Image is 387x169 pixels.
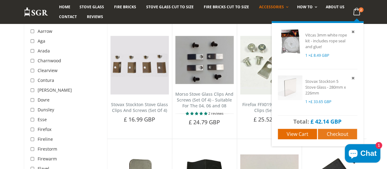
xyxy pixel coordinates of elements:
[38,87,72,93] span: [PERSON_NAME]
[359,7,363,12] span: 2
[327,131,348,137] span: Checkout
[254,2,291,12] a: Accessories
[321,2,349,12] a: About us
[350,28,357,35] a: Remove item
[287,131,308,137] span: View cart
[242,102,296,113] a: Firefox FFX019 Stove Glass Clips (Set Of 4)
[350,75,357,82] a: Remove item
[326,4,344,10] span: About us
[278,29,302,54] img: Vitcas 3mm white rope kit - includes rope seal and glue!
[305,32,347,49] a: Vitcas 3mm white rope kit - includes rope seal and glue!
[38,97,50,103] span: Dovre
[305,53,329,58] span: 1 ×
[175,36,234,84] img: Stove glass clips for the Morso 04, 06 and 08
[80,4,104,10] span: Stove Glass
[204,4,249,10] span: Fire Bricks Cut To Size
[54,2,75,12] a: Home
[186,111,208,116] span: 5.00 stars
[38,38,45,44] span: Aga
[278,129,317,140] a: View cart
[278,75,302,100] img: Stovax Stockton 5 Stove Glass - 280mm x 226mm
[114,4,136,10] span: Fire Bricks
[38,77,54,83] span: Contura
[38,136,53,142] span: Fireline
[142,2,198,12] a: Stove Glass Cut To Size
[38,146,57,152] span: Firestorm
[311,53,329,58] span: £ 8.49 GBP
[38,67,58,73] span: Clearview
[38,117,47,122] span: Esse
[208,111,223,116] span: 2 reviews
[38,126,51,132] span: Firefox
[87,14,103,19] span: Reviews
[59,14,77,19] span: Contact
[311,118,341,125] span: £ 42.14 GBP
[189,118,220,126] span: £ 24.79 GBP
[59,4,70,10] span: Home
[305,99,331,104] span: 1 ×
[111,102,168,113] a: Stovax Stockton Stove Glass Clips And Screws (Set Of 4)
[199,2,253,12] a: Fire Bricks Cut To Size
[293,118,309,125] span: Total:
[292,2,320,12] a: How To
[259,4,284,10] span: Accessories
[110,36,169,94] img: Set of 4 Stovax Stockton glass clips with screws
[38,28,52,34] span: Aarrow
[351,6,363,18] a: 2
[318,129,357,140] a: Checkout
[82,12,108,22] a: Reviews
[75,2,109,12] a: Stove Glass
[124,116,155,123] span: £ 16.99 GBP
[175,91,233,109] a: Morso Stove Glass Clips And Screws (Set Of 4) - Suitable For The 04, 06 and 08
[38,58,61,63] span: Charnwood
[110,2,141,12] a: Fire Bricks
[38,107,54,113] span: Dunsley
[54,12,81,22] a: Contact
[343,144,382,164] inbox-online-store-chat: Shopify online store chat
[146,4,194,10] span: Stove Glass Cut To Size
[240,36,299,94] img: Firefox FFX019 Stove Glass Clips (Set Of 4)
[311,99,331,104] span: £ 33.65 GBP
[254,116,285,123] span: £ 25.52 GBP
[24,7,48,17] img: Stove Glass Replacement
[297,4,313,10] span: How To
[38,156,57,162] span: Firewarm
[305,79,346,96] a: Stovax Stockton 5 Stove Glass - 280mm x 226mm
[38,48,50,54] span: Arada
